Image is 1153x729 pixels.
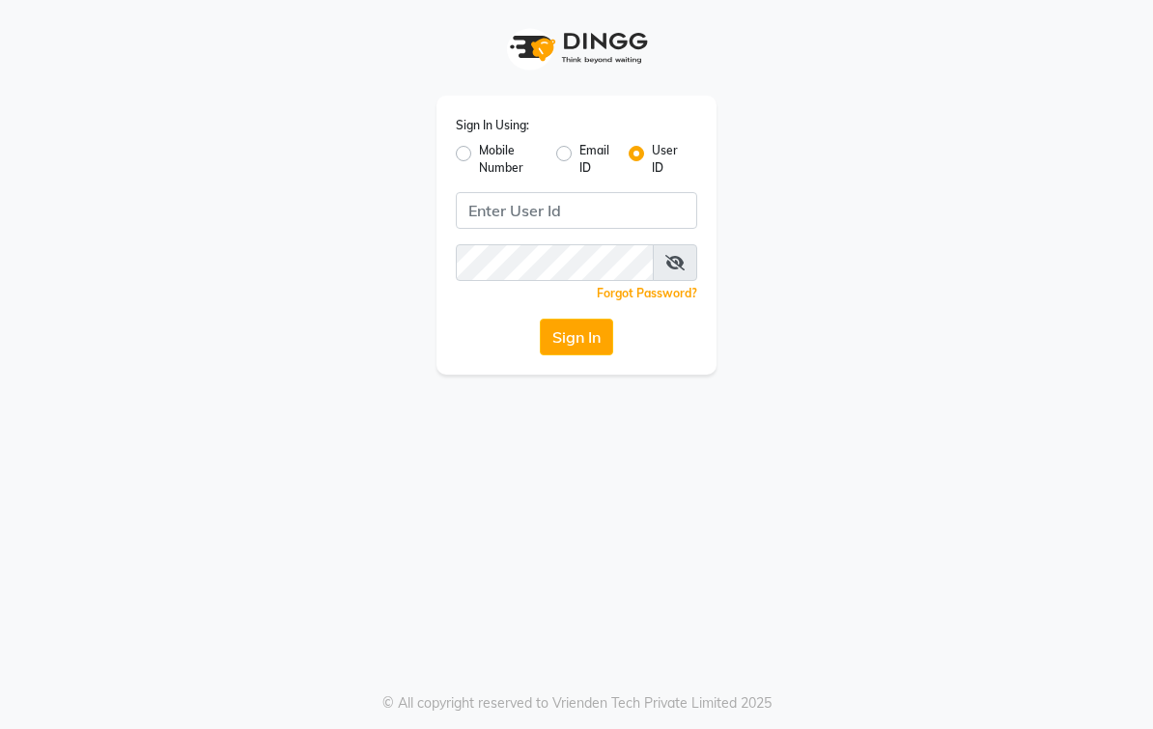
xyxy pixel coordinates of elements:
[479,142,541,177] label: Mobile Number
[540,319,613,355] button: Sign In
[456,192,697,229] input: Username
[597,286,697,300] a: Forgot Password?
[456,117,529,134] label: Sign In Using:
[652,142,682,177] label: User ID
[579,142,612,177] label: Email ID
[456,244,654,281] input: Username
[499,19,654,76] img: logo1.svg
